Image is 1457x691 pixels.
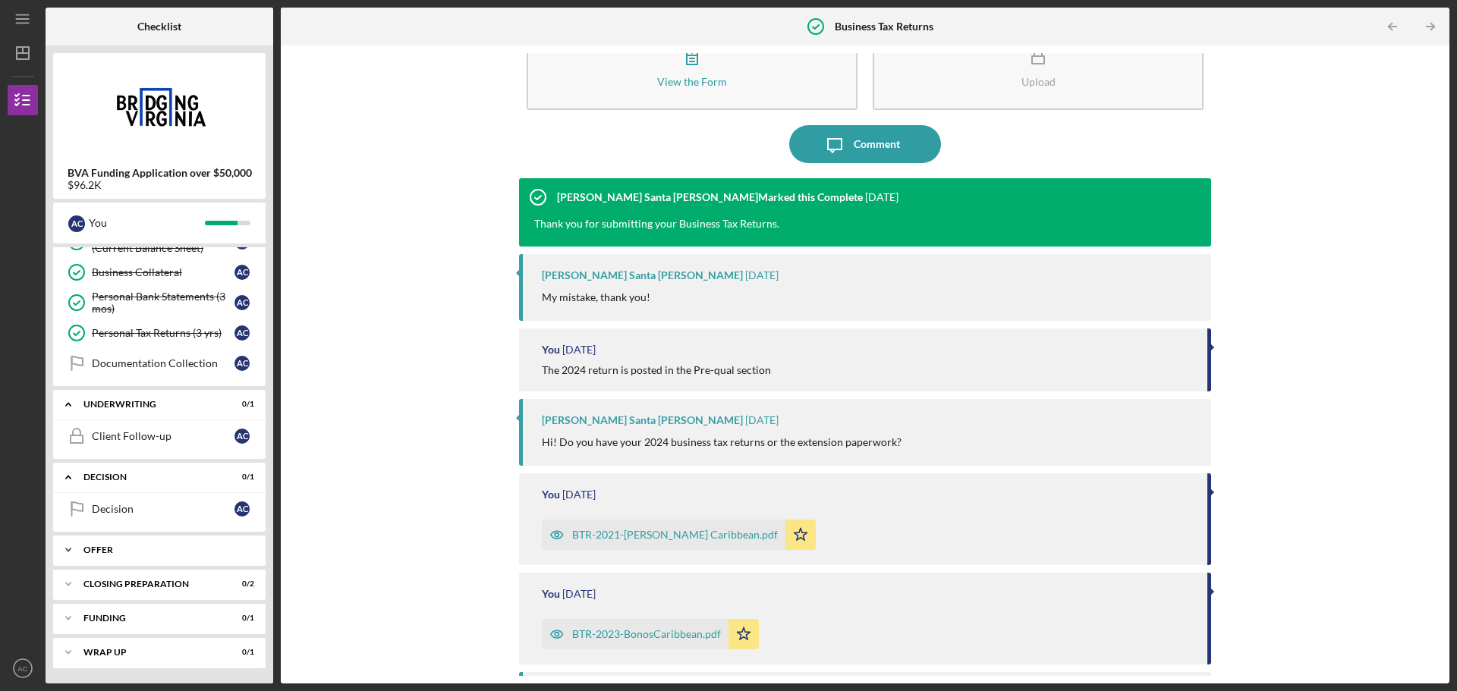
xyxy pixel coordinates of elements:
[61,494,258,524] a: DecisionAC
[61,421,258,451] a: Client Follow-upAC
[562,588,596,600] time: 2025-06-10 14:12
[557,191,863,203] div: [PERSON_NAME] Santa [PERSON_NAME] Marked this Complete
[562,488,596,501] time: 2025-06-10 14:12
[542,414,743,426] div: [PERSON_NAME] Santa [PERSON_NAME]
[234,356,250,371] div: A C
[83,648,216,657] div: Wrap Up
[789,125,941,163] button: Comment
[234,265,250,280] div: A C
[83,579,216,589] div: Closing Preparation
[61,257,258,287] a: Business CollateralAC
[68,179,252,191] div: $96.2K
[542,364,771,376] div: The 2024 return is posted in the Pre-qual section
[68,215,85,232] div: A C
[542,344,560,356] div: You
[92,357,234,369] div: Documentation Collection
[8,653,38,683] button: AC
[92,327,234,339] div: Personal Tax Returns (3 yrs)
[234,429,250,444] div: A C
[227,579,254,589] div: 0 / 2
[61,348,258,378] a: Documentation CollectionAC
[745,269,779,281] time: 2025-06-18 16:55
[137,20,181,33] b: Checklist
[873,23,1204,110] button: Upload
[61,318,258,348] a: Personal Tax Returns (3 yrs)AC
[657,76,727,87] div: View the Form
[83,545,247,554] div: Offer
[61,287,258,318] a: Personal Bank Statements (3 mos)AC
[234,501,250,517] div: A C
[227,648,254,657] div: 0 / 1
[542,619,759,649] button: BTR-2023-BonosCaribbean.pdf
[542,488,560,501] div: You
[89,210,205,236] div: You
[572,628,721,640] div: BTR-2023-BonosCaribbean.pdf
[562,344,596,356] time: 2025-06-17 18:00
[227,473,254,482] div: 0 / 1
[234,295,250,310] div: A C
[835,20,933,33] b: Business Tax Returns
[1021,76,1056,87] div: Upload
[865,191,898,203] time: 2025-06-18 16:55
[68,167,252,179] b: BVA Funding Application over $50,000
[92,291,234,315] div: Personal Bank Statements (3 mos)
[83,400,216,409] div: Underwriting
[854,125,900,163] div: Comment
[542,520,816,550] button: BTR-2021-[PERSON_NAME] Caribbean.pdf
[17,664,27,673] text: AC
[542,588,560,600] div: You
[572,529,778,541] div: BTR-2021-[PERSON_NAME] Caribbean.pdf
[83,614,216,623] div: Funding
[92,503,234,515] div: Decision
[542,434,902,451] p: Hi! Do you have your 2024 business tax returns or the extension paperwork?
[92,430,234,442] div: Client Follow-up
[542,289,650,306] p: My mistake, thank you!
[227,614,254,623] div: 0 / 1
[53,61,266,152] img: Product logo
[227,400,254,409] div: 0 / 1
[92,266,234,278] div: Business Collateral
[745,414,779,426] time: 2025-06-17 17:27
[83,473,216,482] div: Decision
[534,216,779,231] div: Thank you for submitting your Business Tax Returns.
[234,325,250,341] div: A C
[542,269,743,281] div: [PERSON_NAME] Santa [PERSON_NAME]
[527,23,858,110] button: View the Form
